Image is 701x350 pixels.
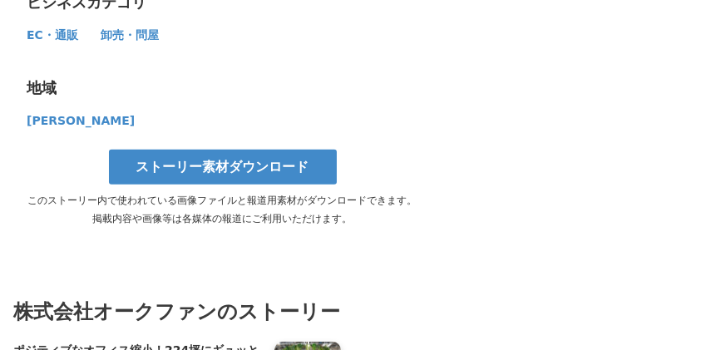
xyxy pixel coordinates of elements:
[27,114,135,127] span: [PERSON_NAME]
[101,32,159,41] a: 卸売・問屋
[27,191,418,228] p: このストーリー内で使われている画像ファイルと報道用素材がダウンロードできます。 掲載内容や画像等は各媒体の報道にご利用いただけます。
[27,28,78,42] span: EC・通販
[13,296,688,328] h3: 株式会社オークファンのストーリー
[109,150,337,185] a: ストーリー素材ダウンロード
[27,78,385,98] div: 地域
[27,32,81,41] a: EC・通販
[27,117,135,126] a: [PERSON_NAME]
[101,28,159,42] span: 卸売・問屋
